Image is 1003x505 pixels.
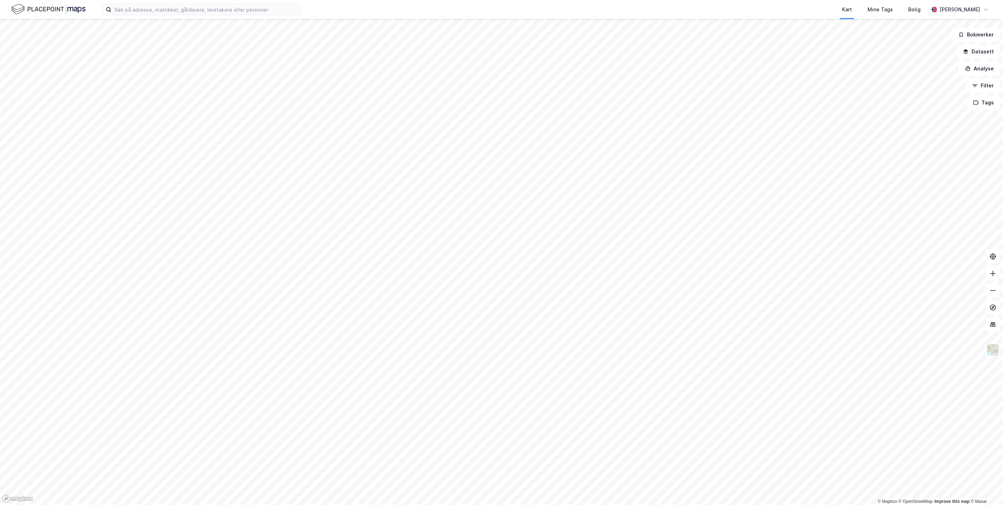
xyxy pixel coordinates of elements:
a: Mapbox [878,499,897,504]
button: Analyse [959,62,1000,76]
div: Bolig [909,5,921,14]
div: [PERSON_NAME] [940,5,980,14]
a: Mapbox homepage [2,495,33,503]
img: logo.f888ab2527a4732fd821a326f86c7f29.svg [11,3,86,16]
button: Tags [967,96,1000,110]
div: Mine Tags [867,5,893,14]
div: Kart [842,5,852,14]
button: Filter [966,79,1000,93]
img: Z [986,343,1000,357]
input: Søk på adresse, matrikkel, gårdeiere, leietakere eller personer [111,4,300,15]
button: Datasett [957,45,1000,59]
iframe: Chat Widget [968,471,1003,505]
div: Kontrollprogram for chat [968,471,1003,505]
a: Improve this map [935,499,970,504]
button: Bokmerker [952,28,1000,42]
a: OpenStreetMap [899,499,933,504]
